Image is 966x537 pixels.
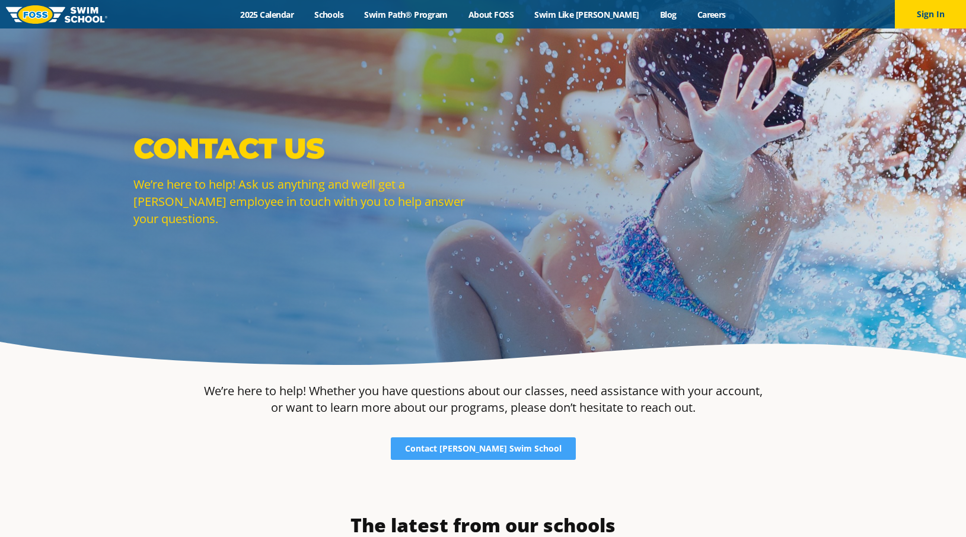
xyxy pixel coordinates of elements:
p: We’re here to help! Ask us anything and we’ll get a [PERSON_NAME] employee in touch with you to h... [133,176,477,227]
a: Schools [304,9,354,20]
a: Swim Like [PERSON_NAME] [524,9,650,20]
a: 2025 Calendar [230,9,304,20]
a: Swim Path® Program [354,9,458,20]
a: About FOSS [458,9,524,20]
a: Careers [687,9,736,20]
a: Blog [649,9,687,20]
p: We’re here to help! Whether you have questions about our classes, need assistance with your accou... [203,383,763,416]
span: Contact [PERSON_NAME] Swim School [405,444,562,453]
img: FOSS Swim School Logo [6,5,107,24]
a: Contact [PERSON_NAME] Swim School [391,437,576,460]
p: Contact Us [133,131,477,166]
